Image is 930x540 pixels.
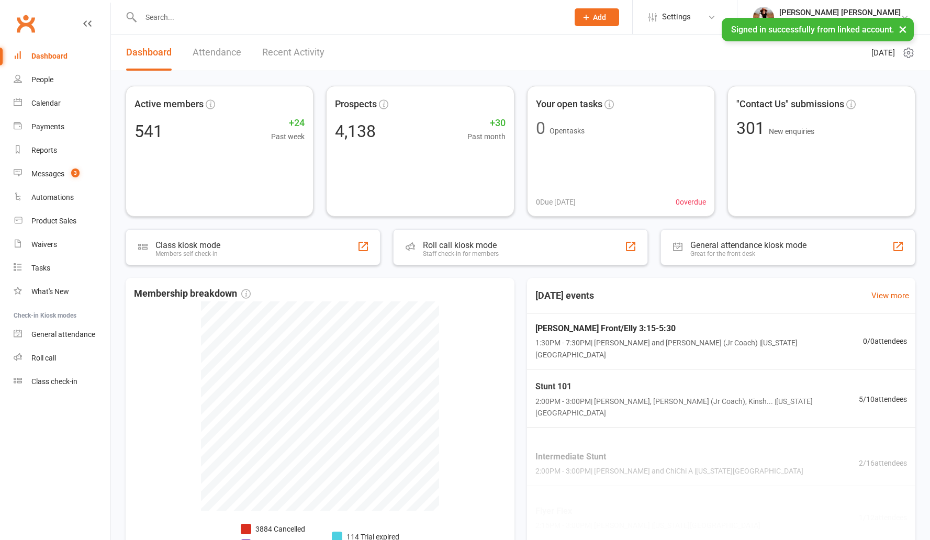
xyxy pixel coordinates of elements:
[14,370,110,393] a: Class kiosk mode
[271,116,305,131] span: +24
[863,335,907,347] span: 0 / 0 attendees
[31,146,57,154] div: Reports
[779,17,901,27] div: Coastal All-Stars
[527,286,602,305] h3: [DATE] events
[135,123,163,140] div: 541
[14,139,110,162] a: Reports
[193,35,241,71] a: Attendance
[14,323,110,346] a: General attendance kiosk mode
[14,115,110,139] a: Payments
[31,330,95,339] div: General attendance
[423,240,499,250] div: Roll call kiosk mode
[535,520,760,531] span: 2:15PM - 3:00PM | [PERSON_NAME] | [US_STATE][GEOGRAPHIC_DATA]
[893,18,912,40] button: ×
[155,240,220,250] div: Class kiosk mode
[736,118,769,138] span: 301
[14,233,110,256] a: Waivers
[536,120,545,137] div: 0
[31,170,64,178] div: Messages
[753,7,774,28] img: thumb_image1710277404.png
[859,393,907,405] span: 5 / 10 attendees
[31,264,50,272] div: Tasks
[31,217,76,225] div: Product Sales
[779,8,901,17] div: [PERSON_NAME] [PERSON_NAME]
[241,523,315,535] li: 3884 Cancelled
[535,504,760,517] span: Flyer Flex
[536,196,576,208] span: 0 Due [DATE]
[690,240,806,250] div: General attendance kiosk mode
[535,322,864,335] span: [PERSON_NAME] Front/Elly 3:15-5:30
[271,131,305,142] span: Past week
[535,380,859,393] span: Stunt 101
[14,44,110,68] a: Dashboard
[859,458,907,469] span: 2 / 16 attendees
[535,396,859,419] span: 2:00PM - 3:00PM | [PERSON_NAME], [PERSON_NAME] (Jr Coach), Kinsh... | [US_STATE][GEOGRAPHIC_DATA]
[731,25,894,35] span: Signed in successfully from linked account.
[14,346,110,370] a: Roll call
[575,8,619,26] button: Add
[126,35,172,71] a: Dashboard
[467,116,506,131] span: +30
[31,122,64,131] div: Payments
[14,68,110,92] a: People
[31,99,61,107] div: Calendar
[550,127,585,135] span: Open tasks
[859,512,907,523] span: 1 / 12 attendees
[134,286,251,301] span: Membership breakdown
[676,196,706,208] span: 0 overdue
[14,209,110,233] a: Product Sales
[14,92,110,115] a: Calendar
[467,131,506,142] span: Past month
[31,354,56,362] div: Roll call
[769,127,814,136] span: New enquiries
[535,465,803,477] span: 2:00PM - 3:00PM | [PERSON_NAME] and ChiChi A | [US_STATE][GEOGRAPHIC_DATA]
[71,168,80,177] span: 3
[14,162,110,186] a: Messages 3
[138,10,561,25] input: Search...
[262,35,324,71] a: Recent Activity
[155,250,220,257] div: Members self check-in
[31,52,68,60] div: Dashboard
[662,5,691,29] span: Settings
[14,280,110,303] a: What's New
[593,13,606,21] span: Add
[31,240,57,249] div: Waivers
[736,97,844,112] span: "Contact Us" submissions
[31,193,74,201] div: Automations
[14,186,110,209] a: Automations
[535,450,803,464] span: Intermediate Stunt
[31,75,53,84] div: People
[871,47,895,59] span: [DATE]
[536,97,602,112] span: Your open tasks
[14,256,110,280] a: Tasks
[690,250,806,257] div: Great for the front desk
[135,97,204,112] span: Active members
[13,10,39,37] a: Clubworx
[335,97,377,112] span: Prospects
[871,289,909,302] a: View more
[335,123,376,140] div: 4,138
[423,250,499,257] div: Staff check-in for members
[535,337,864,361] span: 1:30PM - 7:30PM | [PERSON_NAME] and [PERSON_NAME] (Jr Coach) | [US_STATE][GEOGRAPHIC_DATA]
[31,287,69,296] div: What's New
[31,377,77,386] div: Class check-in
